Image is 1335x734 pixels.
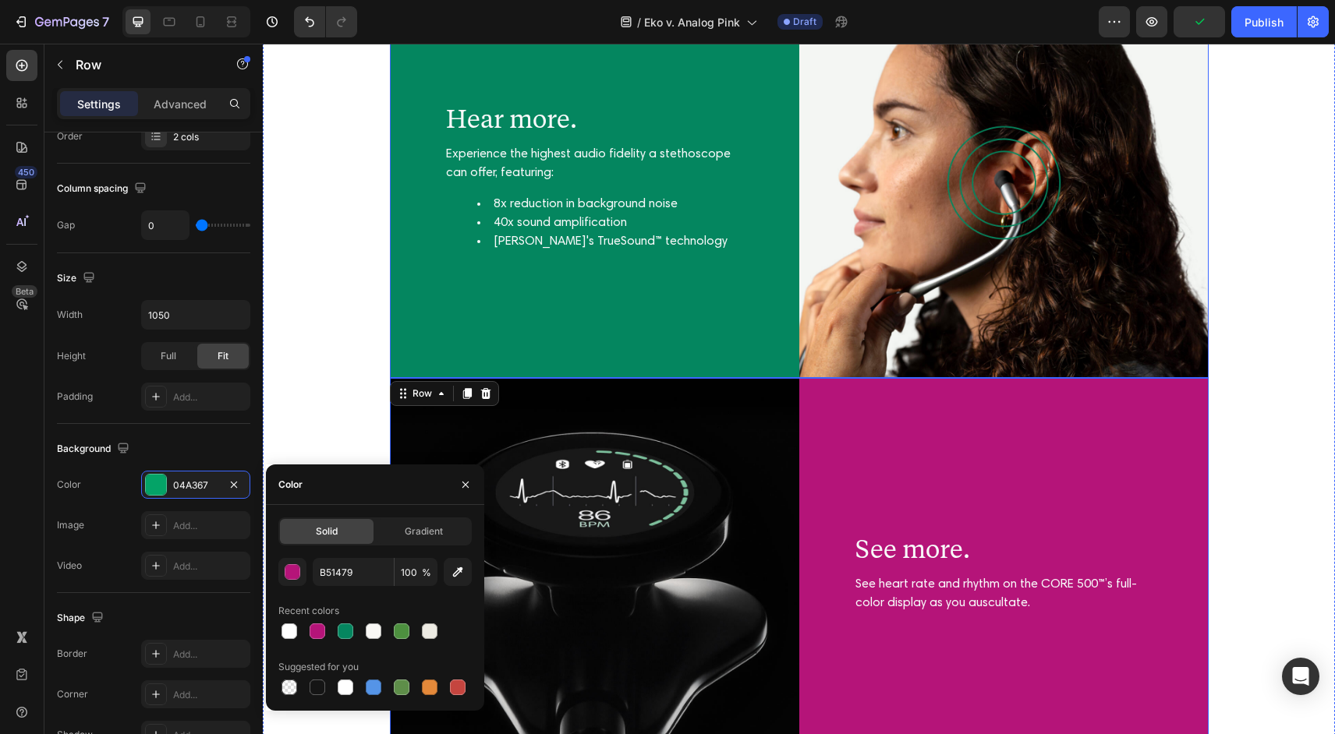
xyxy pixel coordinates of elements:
div: Add... [173,648,246,662]
span: / [637,14,641,30]
div: Gap [57,218,75,232]
div: Shape [57,608,107,629]
div: Row [147,343,172,357]
div: Image [57,518,84,532]
span: Fit [218,349,228,363]
div: Recent colors [278,604,339,618]
div: Add... [173,559,246,573]
div: Color [57,478,81,492]
div: Add... [173,519,246,533]
div: Width [57,308,83,322]
div: Border [57,647,87,661]
div: Height [57,349,86,363]
img: gempages_530928725978514226-d99ebec3-1f91-455b-8e8b-6edae3b451c4.jpg [127,334,536,724]
div: Corner [57,687,88,701]
input: Auto [142,211,189,239]
span: Gradient [405,524,443,538]
p: Settings [77,96,121,112]
p: Row [76,55,208,74]
span: Draft [793,15,816,29]
div: Add... [173,688,246,702]
button: Publish [1231,6,1297,37]
div: Video [57,559,82,573]
input: Auto [142,301,250,329]
div: Undo/Redo [294,6,357,37]
span: Eko v. Analog Pink [644,14,740,30]
div: Size [57,268,98,289]
div: 450 [15,166,37,178]
div: Publish [1245,14,1284,30]
div: Open Intercom Messenger [1282,658,1319,695]
p: See heart rate and rhythm on the CORE 500™’s full-color display as you auscultate. [593,531,890,569]
div: Column spacing [57,178,150,199]
h2: See more. [591,487,891,523]
p: Advanced [154,96,207,112]
div: 04A367 [173,478,218,492]
div: Order [57,129,83,143]
div: Suggested for you [278,660,359,674]
span: Solid [316,524,338,538]
p: 7 [102,12,109,31]
iframe: Design area [263,44,1335,734]
span: Full [161,349,176,363]
div: 2 cols [173,130,246,144]
input: Eg: FFFFFF [313,558,394,586]
span: % [422,566,431,580]
div: Background [57,439,133,460]
div: Padding [57,390,93,404]
div: Add... [173,390,246,404]
div: Beta [12,285,37,298]
div: Color [278,478,303,492]
button: 7 [6,6,116,37]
